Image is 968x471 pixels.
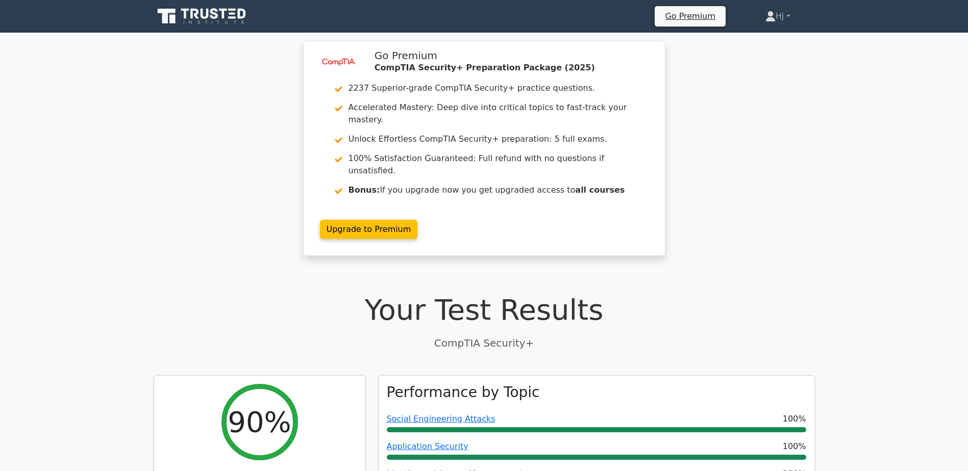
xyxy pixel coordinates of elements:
a: Hj [741,6,815,27]
h2: 90% [228,405,291,439]
a: Social Engineering Attacks [387,414,495,424]
a: Application Security [387,441,468,451]
span: 100% [783,413,806,425]
a: Go Premium [659,9,721,23]
h1: Your Test Results [154,293,815,327]
h3: Performance by Topic [387,384,540,401]
a: Upgrade to Premium [320,220,418,239]
p: CompTIA Security+ [154,335,815,351]
span: 100% [783,440,806,453]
